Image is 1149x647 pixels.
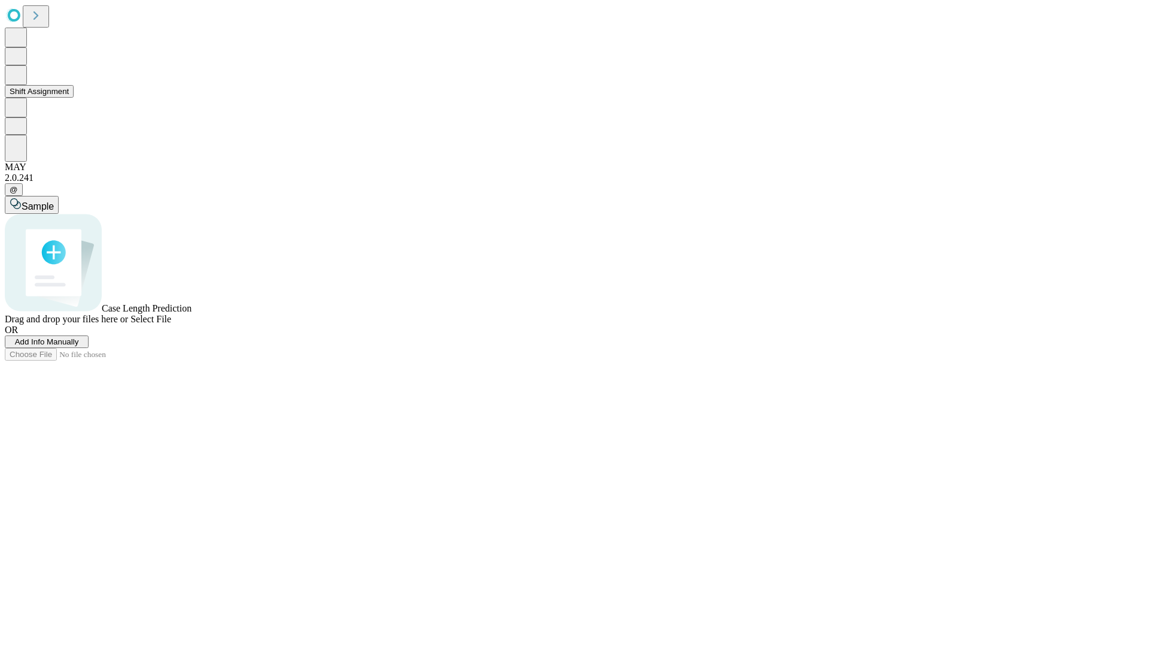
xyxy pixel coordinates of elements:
[130,314,171,324] span: Select File
[5,196,59,214] button: Sample
[15,337,79,346] span: Add Info Manually
[102,303,191,313] span: Case Length Prediction
[5,335,89,348] button: Add Info Manually
[5,183,23,196] button: @
[5,162,1144,173] div: MAY
[10,185,18,194] span: @
[22,201,54,211] span: Sample
[5,314,128,324] span: Drag and drop your files here or
[5,325,18,335] span: OR
[5,85,74,98] button: Shift Assignment
[5,173,1144,183] div: 2.0.241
